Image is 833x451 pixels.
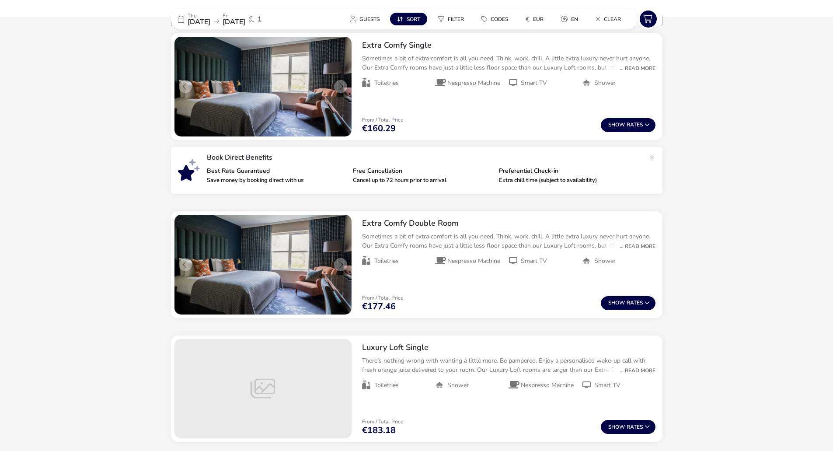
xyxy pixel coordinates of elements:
span: Toiletries [374,257,399,265]
span: Shower [594,79,616,87]
span: Toiletries [374,381,399,389]
h2: Luxury Loft Single [362,343,655,353]
p: Cancel up to 72 hours prior to arrival [353,178,492,183]
span: €177.46 [362,302,396,311]
span: Show [608,122,627,128]
swiper-slide: 1 / 1 [174,37,352,136]
swiper-slide: 1 / 1 [174,215,352,315]
span: Smart TV [594,381,620,389]
span: Shower [447,381,469,389]
p: Thu [188,13,210,18]
span: Shower [594,257,616,265]
span: Smart TV [521,257,547,265]
i: € [526,15,530,24]
span: Sort [407,16,420,23]
span: Clear [604,16,621,23]
p: There’s nothing wrong with wanting a little more. Be pampered. Enjoy a personalised wake-up call ... [362,356,655,374]
naf-pibe-menu-bar-item: en [554,13,589,25]
span: [DATE] [188,17,210,27]
span: €160.29 [362,124,396,133]
div: ... Read More [615,242,655,250]
p: From / Total Price [362,295,403,301]
button: Sort [390,13,427,25]
span: €183.18 [362,426,396,435]
span: Show [608,300,627,306]
button: Filter [431,13,471,25]
span: Smart TV [521,79,547,87]
button: Codes [474,13,515,25]
button: €EUR [519,13,551,25]
p: Sometimes a bit of extra comfort is all you need. Think, work, chill. A little extra luxury never... [362,54,655,72]
span: Filter [448,16,464,23]
p: Book Direct Benefits [207,154,645,161]
div: Luxury Loft SingleThere’s nothing wrong with wanting a little more. Be pampered. Enjoy a personal... [355,336,662,397]
button: Guests [343,13,387,25]
p: Preferential Check-in [499,168,638,174]
span: 1 [258,16,262,23]
h2: Extra Comfy Single [362,40,655,50]
button: ShowRates [601,420,655,434]
span: Nespresso Machine [521,381,574,389]
span: Nespresso Machine [447,79,500,87]
naf-pibe-menu-bar-item: Sort [390,13,431,25]
p: Fri [223,13,245,18]
h2: Extra Comfy Double Room [362,218,655,228]
naf-pibe-menu-bar-item: Guests [343,13,390,25]
div: Extra Comfy SingleSometimes a bit of extra comfort is all you need. Think, work, chill. A little ... [355,33,662,94]
div: ... Read More [615,64,655,72]
button: ShowRates [601,296,655,310]
naf-pibe-menu-bar-item: Filter [431,13,474,25]
p: From / Total Price [362,419,403,424]
div: Extra Comfy Double RoomSometimes a bit of extra comfort is all you need. Think, work, chill. A li... [355,211,662,273]
div: ... Read More [615,367,655,374]
span: Guests [359,16,380,23]
span: Show [608,424,627,430]
span: Toiletries [374,79,399,87]
p: Save money by booking direct with us [207,178,346,183]
p: From / Total Price [362,117,403,122]
p: Best Rate Guaranteed [207,168,346,174]
span: Codes [491,16,508,23]
span: Nespresso Machine [447,257,500,265]
button: ShowRates [601,118,655,132]
button: Clear [589,13,628,25]
p: Extra chill time (subject to availability) [499,178,638,183]
p: Sometimes a bit of extra comfort is all you need. Think, work, chill. A little extra luxury never... [362,232,655,250]
naf-pibe-menu-bar-item: Clear [589,13,631,25]
div: Thu[DATE]Fri[DATE]1 [171,9,302,29]
span: [DATE] [223,17,245,27]
span: EUR [533,16,544,23]
naf-pibe-menu-bar-item: €EUR [519,13,554,25]
p: Free Cancellation [353,168,492,174]
naf-pibe-menu-bar-item: Codes [474,13,519,25]
button: en [554,13,585,25]
span: en [571,16,578,23]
